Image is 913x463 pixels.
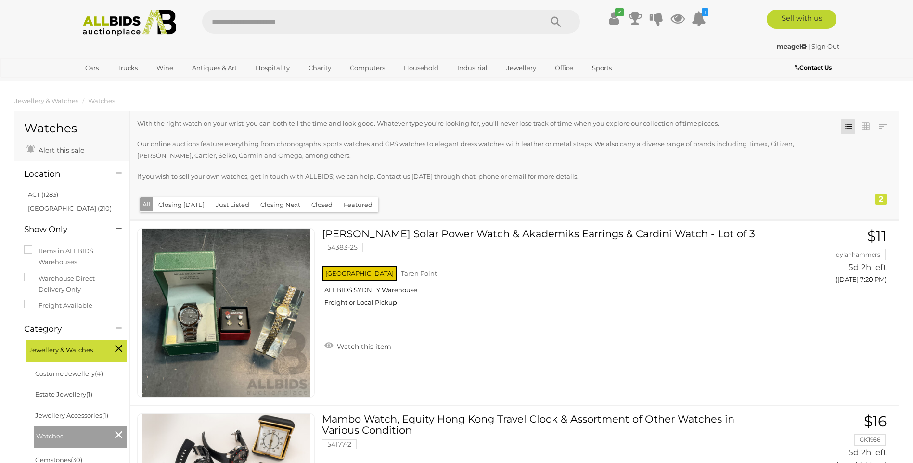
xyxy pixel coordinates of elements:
[811,42,839,50] a: Sign Out
[24,142,87,156] a: Alert this sale
[334,342,391,351] span: Watch this item
[864,412,887,430] span: $16
[35,390,92,398] a: Estate Jewellery(1)
[778,228,889,288] a: $11 dylanhammers 5d 2h left ([DATE] 7:20 PM)
[137,118,821,129] p: With the right watch on your wrist, you can both tell the time and look good. Whatever type you'r...
[35,370,103,377] a: Costume Jewellery(4)
[302,60,337,76] a: Charity
[111,60,144,76] a: Trucks
[532,10,580,34] button: Search
[24,169,102,179] h4: Location
[607,10,621,27] a: ✔
[344,60,391,76] a: Computers
[35,412,108,419] a: Jewellery Accessories(1)
[692,10,706,27] a: 1
[79,60,105,76] a: Cars
[28,205,112,212] a: [GEOGRAPHIC_DATA] (210)
[338,197,378,212] button: Featured
[24,122,120,135] h1: Watches
[24,324,102,334] h4: Category
[14,97,78,104] a: Jewellery & Watches
[808,42,810,50] span: |
[29,342,101,356] span: Jewellery & Watches
[777,42,807,50] strong: meagel
[79,76,160,92] a: [GEOGRAPHIC_DATA]
[500,60,542,76] a: Jewellery
[249,60,296,76] a: Hospitality
[322,338,394,353] a: Watch this item
[702,8,708,16] i: 1
[95,370,103,377] span: (4)
[36,428,108,442] span: Watches
[255,197,306,212] button: Closing Next
[140,197,153,211] button: All
[137,139,821,161] p: Our online auctions feature everything from chronographs, sports watches and GPS watches to elega...
[86,390,92,398] span: (1)
[142,229,310,397] img: 54383-25a.jpeg
[549,60,579,76] a: Office
[36,146,84,154] span: Alert this sale
[777,42,808,50] a: meagel
[77,10,182,36] img: Allbids.com.au
[329,228,763,314] a: [PERSON_NAME] Solar Power Watch & Akademiks Earrings & Cardini Watch - Lot of 3 54383-25 [GEOGRAP...
[795,64,832,71] b: Contact Us
[186,60,243,76] a: Antiques & Art
[137,171,821,182] p: If you wish to sell your own watches, get in touch with ALLBIDS; we can help. Contact us [DATE] t...
[451,60,494,76] a: Industrial
[867,227,887,245] span: $11
[24,300,92,311] label: Freight Available
[767,10,836,29] a: Sell with us
[28,191,58,198] a: ACT (1283)
[615,8,624,16] i: ✔
[24,225,102,234] h4: Show Only
[88,97,115,104] a: Watches
[210,197,255,212] button: Just Listed
[24,273,120,296] label: Warehouse Direct - Delivery Only
[102,412,108,419] span: (1)
[586,60,618,76] a: Sports
[795,63,834,73] a: Contact Us
[306,197,338,212] button: Closed
[398,60,445,76] a: Household
[875,194,887,205] div: 2
[24,245,120,268] label: Items in ALLBIDS Warehouses
[150,60,180,76] a: Wine
[153,197,210,212] button: Closing [DATE]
